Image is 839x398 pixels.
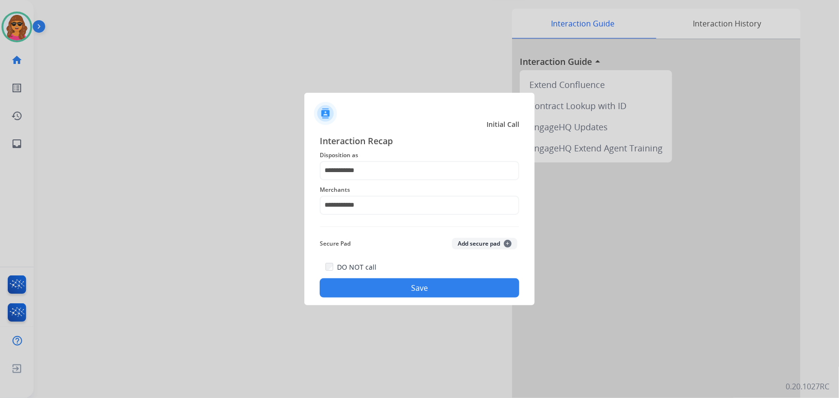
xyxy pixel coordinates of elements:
label: DO NOT call [337,262,376,272]
span: Secure Pad [320,238,351,249]
span: Merchants [320,184,519,196]
span: Interaction Recap [320,134,519,149]
img: contactIcon [314,102,337,125]
button: Save [320,278,519,298]
span: + [504,240,512,248]
p: 0.20.1027RC [786,381,829,392]
span: Disposition as [320,149,519,161]
img: contact-recap-line.svg [320,226,519,227]
span: Initial Call [487,120,519,129]
button: Add secure pad+ [452,238,517,249]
